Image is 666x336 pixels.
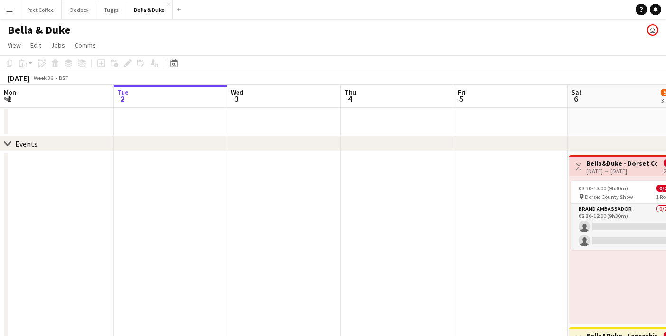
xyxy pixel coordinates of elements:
[647,24,658,36] app-user-avatar: Chubby Bear
[117,88,129,97] span: Tue
[586,159,657,168] h3: Bella&Duke - Dorset County Show
[229,93,243,104] span: 3
[458,88,466,97] span: Fri
[8,73,29,83] div: [DATE]
[579,185,628,192] span: 08:30-18:00 (9h30m)
[2,93,16,104] span: 1
[116,93,129,104] span: 2
[571,88,582,97] span: Sat
[71,39,100,51] a: Comms
[231,88,243,97] span: Wed
[8,23,70,37] h1: Bella & Duke
[343,93,356,104] span: 4
[51,41,65,49] span: Jobs
[96,0,126,19] button: Tuggs
[31,74,55,81] span: Week 36
[30,41,41,49] span: Edit
[8,41,21,49] span: View
[585,193,633,200] span: Dorset County Show
[4,39,25,51] a: View
[62,0,96,19] button: Oddbox
[59,74,68,81] div: BST
[19,0,62,19] button: Pact Coffee
[27,39,45,51] a: Edit
[47,39,69,51] a: Jobs
[586,168,657,175] div: [DATE] → [DATE]
[457,93,466,104] span: 5
[344,88,356,97] span: Thu
[75,41,96,49] span: Comms
[126,0,173,19] button: Bella & Duke
[4,88,16,97] span: Mon
[15,139,38,148] div: Events
[570,93,582,104] span: 6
